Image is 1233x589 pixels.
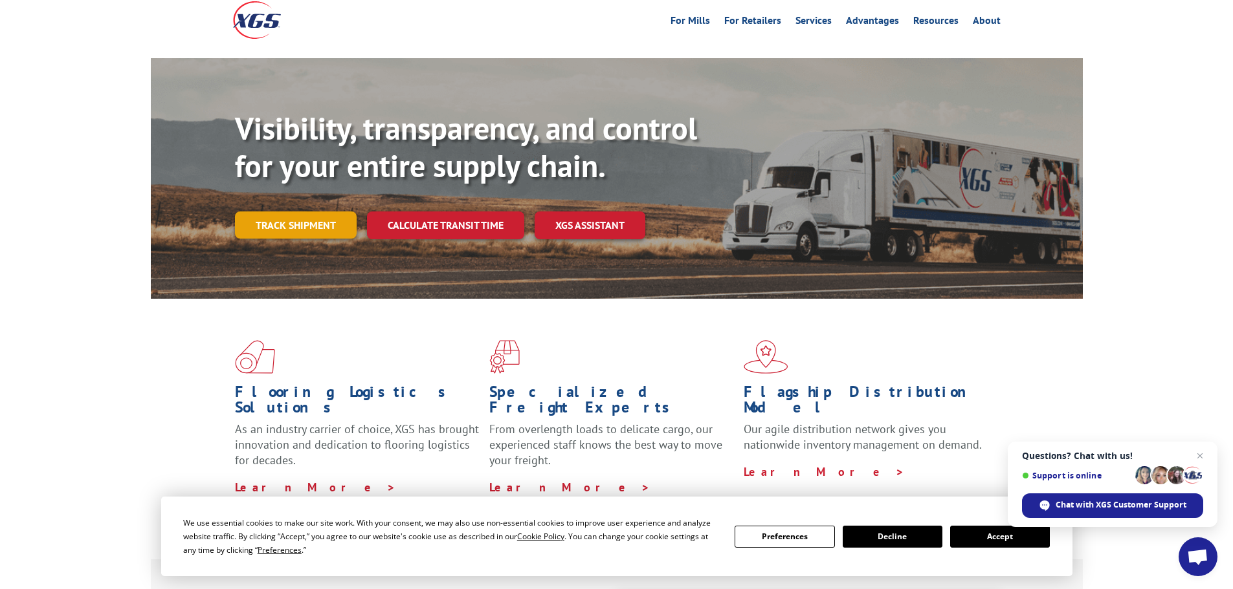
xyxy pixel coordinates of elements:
img: xgs-icon-flagship-distribution-model-red [744,340,788,374]
span: Questions? Chat with us! [1022,451,1203,461]
a: Learn More > [235,480,396,495]
button: Preferences [735,526,834,548]
span: Chat with XGS Customer Support [1056,499,1186,511]
b: Visibility, transparency, and control for your entire supply chain. [235,108,697,186]
span: Close chat [1192,448,1208,464]
span: Cookie Policy [517,531,564,542]
a: For Retailers [724,16,781,30]
span: Our agile distribution network gives you nationwide inventory management on demand. [744,422,982,452]
h1: Flooring Logistics Solutions [235,384,480,422]
img: xgs-icon-total-supply-chain-intelligence-red [235,340,275,374]
a: For Mills [671,16,710,30]
a: Services [795,16,832,30]
a: XGS ASSISTANT [535,211,645,239]
span: As an industry carrier of choice, XGS has brought innovation and dedication to flooring logistics... [235,422,479,467]
a: About [973,16,1001,30]
button: Accept [950,526,1050,548]
h1: Flagship Distribution Model [744,384,988,422]
a: Learn More > [744,464,905,479]
a: Resources [913,16,959,30]
a: Calculate transit time [367,211,524,239]
button: Decline [843,526,942,548]
div: Open chat [1179,537,1217,576]
div: Cookie Consent Prompt [161,497,1072,576]
span: Preferences [258,544,302,555]
h1: Specialized Freight Experts [489,384,734,422]
div: We use essential cookies to make our site work. With your consent, we may also use non-essential ... [183,516,719,557]
a: Track shipment [235,211,357,239]
div: Chat with XGS Customer Support [1022,493,1203,518]
a: Advantages [846,16,899,30]
a: Learn More > [489,480,650,495]
img: xgs-icon-focused-on-flooring-red [489,340,520,374]
span: Support is online [1022,471,1131,480]
p: From overlength loads to delicate cargo, our experienced staff knows the best way to move your fr... [489,422,734,479]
